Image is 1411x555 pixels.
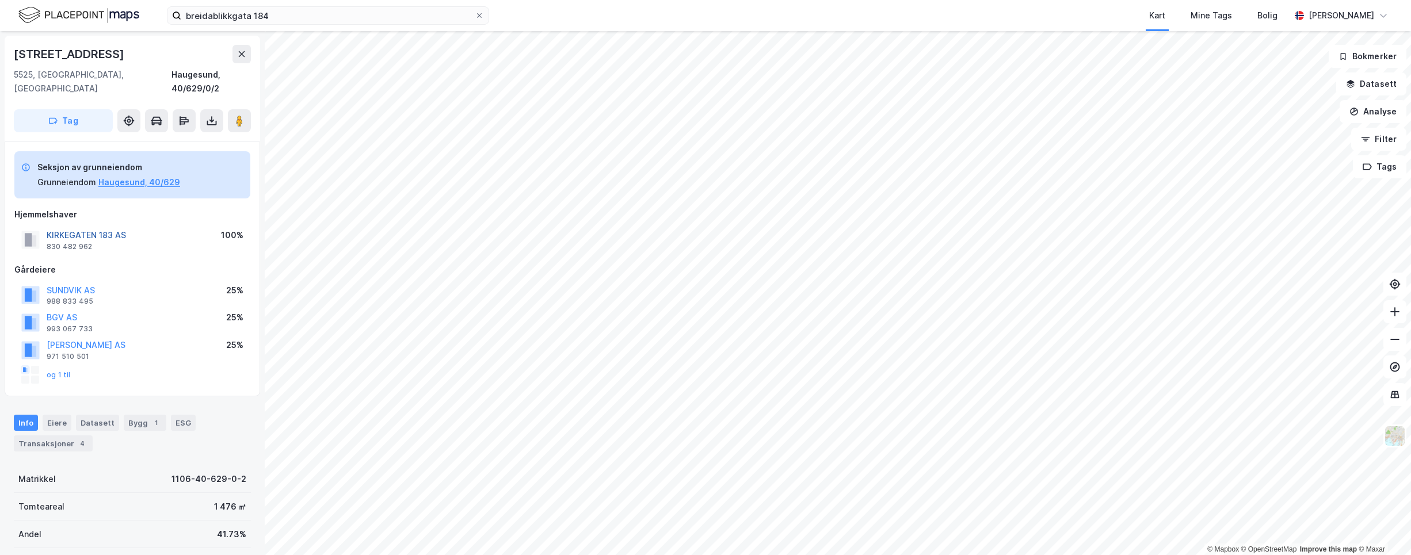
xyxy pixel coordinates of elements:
div: Seksjon av grunneiendom [37,160,180,174]
button: Bokmerker [1329,45,1406,68]
div: 25% [226,311,243,324]
div: 830 482 962 [47,242,92,251]
div: Kontrollprogram for chat [1353,500,1411,555]
a: OpenStreetMap [1241,545,1297,553]
div: Tomteareal [18,500,64,514]
img: logo.f888ab2527a4732fd821a326f86c7f29.svg [18,5,139,25]
div: 4 [77,438,88,449]
div: [STREET_ADDRESS] [14,45,127,63]
input: Søk på adresse, matrikkel, gårdeiere, leietakere eller personer [181,7,475,24]
div: Transaksjoner [14,435,93,451]
div: 971 510 501 [47,352,89,361]
div: 5525, [GEOGRAPHIC_DATA], [GEOGRAPHIC_DATA] [14,68,171,95]
a: Improve this map [1300,545,1357,553]
div: Hjemmelshaver [14,208,250,221]
div: 100% [221,228,243,242]
div: Matrikkel [18,472,56,486]
div: 41.73% [217,527,246,541]
div: Bygg [124,415,166,431]
div: [PERSON_NAME] [1309,9,1374,22]
img: Z [1384,425,1406,447]
div: 1 [150,417,162,428]
div: Mine Tags [1191,9,1232,22]
div: 25% [226,338,243,352]
div: Kart [1149,9,1165,22]
div: Datasett [76,415,119,431]
div: 988 833 495 [47,297,93,306]
div: 25% [226,284,243,297]
div: Grunneiendom [37,175,96,189]
div: ESG [171,415,196,431]
button: Filter [1351,128,1406,151]
button: Tags [1353,155,1406,178]
button: Haugesund, 40/629 [98,175,180,189]
div: 1 476 ㎡ [214,500,246,514]
div: Eiere [43,415,71,431]
button: Analyse [1340,100,1406,123]
div: 993 067 733 [47,324,93,334]
iframe: Chat Widget [1353,500,1411,555]
button: Tag [14,109,113,132]
div: Haugesund, 40/629/0/2 [171,68,251,95]
button: Datasett [1336,72,1406,95]
div: Bolig [1257,9,1277,22]
div: 1106-40-629-0-2 [171,472,246,486]
div: Info [14,415,38,431]
div: Gårdeiere [14,263,250,277]
a: Mapbox [1207,545,1239,553]
div: Andel [18,527,41,541]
